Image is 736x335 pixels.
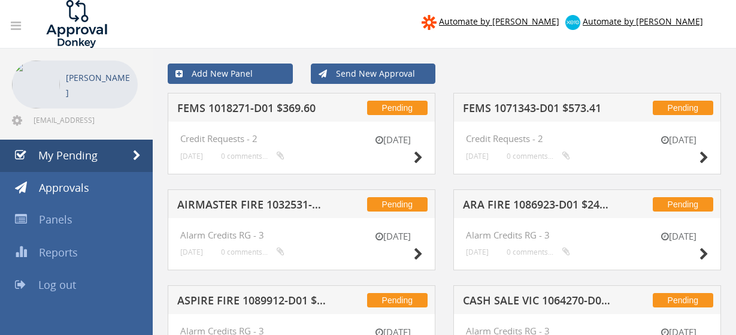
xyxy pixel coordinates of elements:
span: Pending [367,293,428,307]
h5: AIRMASTER FIRE 1032531-D01 $126.72 [177,199,326,214]
span: My Pending [38,148,98,162]
span: Pending [653,293,713,307]
span: Pending [367,197,428,212]
span: Pending [653,101,713,115]
span: Pending [653,197,713,212]
h4: Credit Requests - 2 [180,134,423,144]
small: 0 comments... [221,152,284,161]
span: Automate by [PERSON_NAME] [439,16,559,27]
small: [DATE] [649,230,708,243]
h5: ASPIRE FIRE 1089912-D01 $207.90 [177,295,326,310]
h5: CASH SALE VIC 1064270-D01 $136.51 [463,295,612,310]
img: zapier-logomark.png [422,15,437,30]
span: Automate by [PERSON_NAME] [583,16,703,27]
span: Panels [39,212,72,227]
small: [DATE] [466,248,489,256]
span: Reports [39,245,78,259]
small: [DATE] [466,152,489,161]
span: Pending [367,101,428,115]
p: [PERSON_NAME] [66,70,132,100]
small: 0 comments... [507,248,570,256]
small: [DATE] [649,134,708,146]
small: [DATE] [363,230,423,243]
img: xero-logo.png [565,15,580,30]
h5: FEMS 1071343-D01 $573.41 [463,102,612,117]
small: [DATE] [180,152,203,161]
small: 0 comments... [507,152,570,161]
span: Approvals [39,180,89,195]
h4: Credit Requests - 2 [466,134,708,144]
h5: FEMS 1018271-D01 $369.60 [177,102,326,117]
a: Add New Panel [168,64,293,84]
a: Send New Approval [311,64,436,84]
small: [DATE] [363,134,423,146]
h5: ARA FIRE 1086923-D01 $248.09 [463,199,612,214]
h4: Alarm Credits RG - 3 [180,230,423,240]
small: [DATE] [180,248,203,256]
small: 0 comments... [221,248,284,256]
span: [EMAIL_ADDRESS][DOMAIN_NAME] [34,115,135,125]
h4: Alarm Credits RG - 3 [466,230,708,240]
span: Log out [38,277,76,292]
